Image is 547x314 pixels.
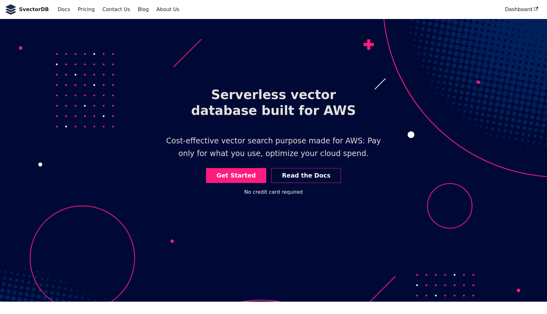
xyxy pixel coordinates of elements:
[153,4,183,15] a: About Us
[5,4,16,15] img: SvectorDB Logo
[98,4,134,15] a: Contact Us
[501,4,542,15] a: Dashboard
[5,4,49,15] a: SvectorDB LogoSvectorDB
[206,168,267,183] a: Get Started
[74,4,99,15] a: Pricing
[19,5,49,14] b: SvectorDB
[54,4,74,15] a: Docs
[271,168,341,183] a: Read the Docs
[153,130,394,165] p: Cost-effective vector search purpose made for AWS: Pay only for what you use, optimize your cloud...
[134,4,153,15] a: Blog
[172,82,375,123] h1: Serverless vector database built for AWS
[244,188,303,196] div: No credit card required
